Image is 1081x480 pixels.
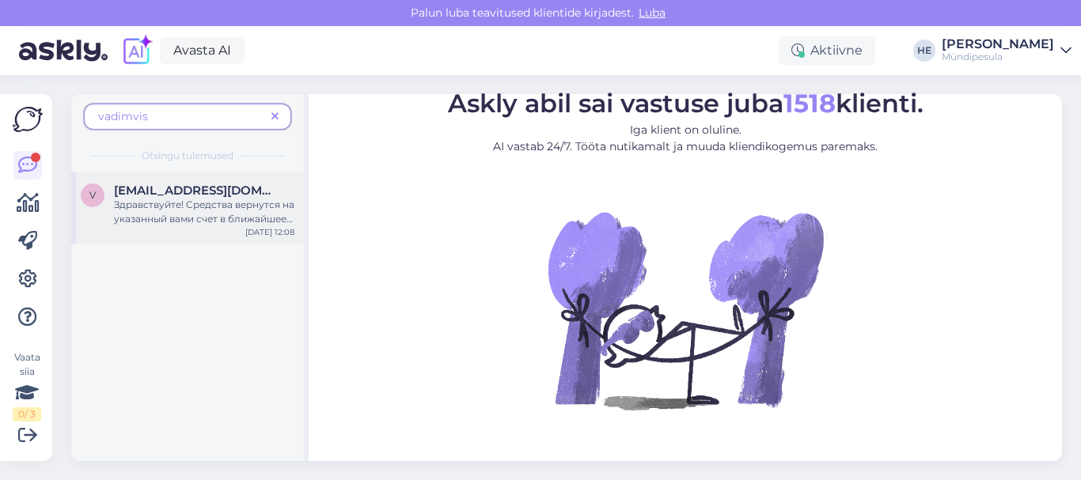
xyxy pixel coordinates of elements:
img: Askly Logo [13,107,43,132]
span: Askly abil sai vastuse juba klienti. [448,88,924,119]
div: [PERSON_NAME] [942,38,1054,51]
span: vadimvis951610@icloud.com [114,183,279,198]
div: 0 / 3 [13,407,41,421]
div: Vaata siia [13,350,41,421]
div: Aktiivne [779,36,875,65]
span: vadimvis [98,109,148,123]
div: Здравствуйте! Средства вернутся на указанный вами счет в ближайшее время. Извините за неудобства.... [114,198,294,226]
div: Mündipesula [942,51,1054,63]
img: explore-ai [120,34,154,67]
div: HE [913,40,935,62]
span: Luba [634,6,670,20]
div: [DATE] 12:08 [245,226,294,238]
a: Avasta AI [160,37,245,64]
span: Otsingu tulemused [142,149,233,163]
p: Iga klient on oluline. AI vastab 24/7. Tööta nutikamalt ja muuda kliendikogemus paremaks. [448,122,924,155]
a: [PERSON_NAME]Mündipesula [942,38,1072,63]
span: v [89,189,96,201]
img: No Chat active [543,168,828,452]
b: 1518 [783,88,836,119]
